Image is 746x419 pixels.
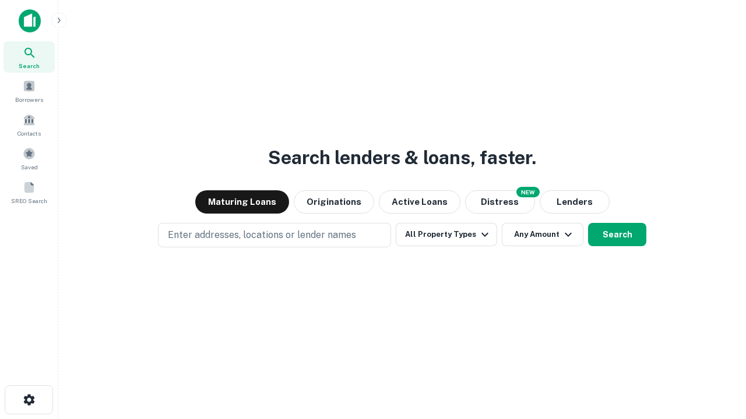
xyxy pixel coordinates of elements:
[379,190,460,214] button: Active Loans
[195,190,289,214] button: Maturing Loans
[268,144,536,172] h3: Search lenders & loans, faster.
[588,223,646,246] button: Search
[3,143,55,174] a: Saved
[3,176,55,208] a: SREO Search
[3,75,55,106] a: Borrowers
[502,223,583,246] button: Any Amount
[19,9,41,33] img: capitalize-icon.png
[17,129,41,138] span: Contacts
[19,61,40,70] span: Search
[158,223,391,247] button: Enter addresses, locations or lender names
[21,162,38,172] span: Saved
[516,187,540,197] div: NEW
[396,223,497,246] button: All Property Types
[3,109,55,140] a: Contacts
[294,190,374,214] button: Originations
[465,190,535,214] button: Search distressed loans with lien and other non-mortgage details.
[688,326,746,382] iframe: Chat Widget
[3,41,55,73] a: Search
[15,95,43,104] span: Borrowers
[11,196,47,205] span: SREO Search
[168,228,356,242] p: Enter addresses, locations or lender names
[540,190,610,214] button: Lenders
